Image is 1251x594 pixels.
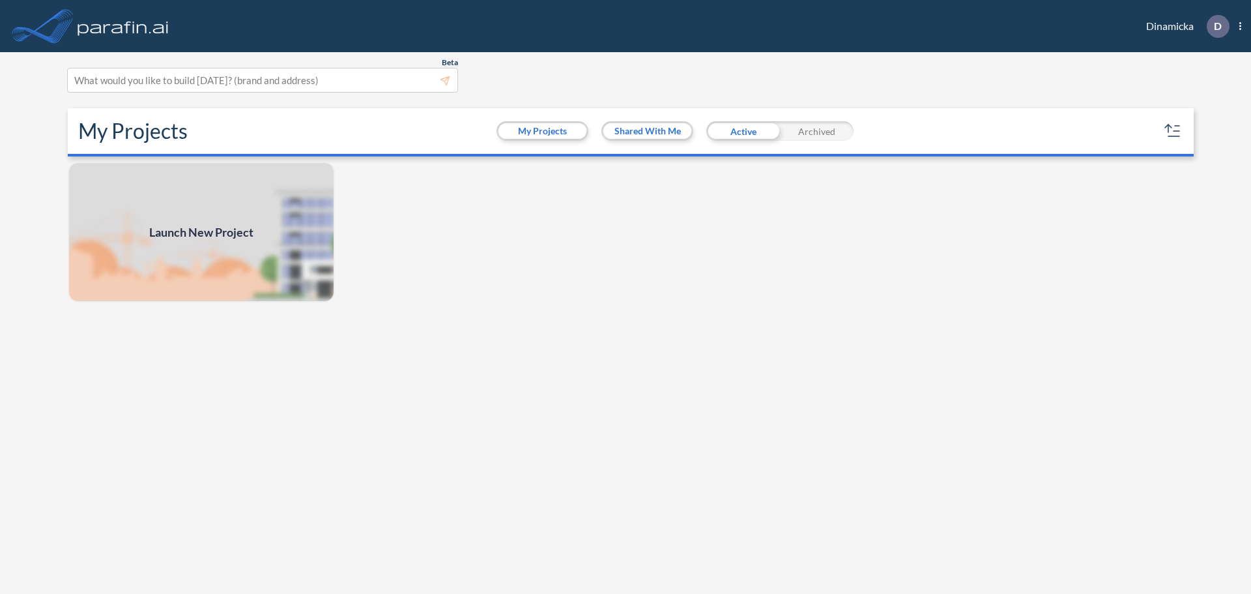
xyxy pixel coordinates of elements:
[1214,20,1222,32] p: D
[149,224,253,241] span: Launch New Project
[1162,121,1183,141] button: sort
[442,57,458,68] span: Beta
[75,13,171,39] img: logo
[603,123,691,139] button: Shared With Me
[706,121,780,141] div: Active
[68,162,335,303] img: add
[780,121,854,141] div: Archived
[1127,15,1241,38] div: Dinamicka
[68,162,335,303] a: Launch New Project
[498,123,586,139] button: My Projects
[78,119,188,143] h2: My Projects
